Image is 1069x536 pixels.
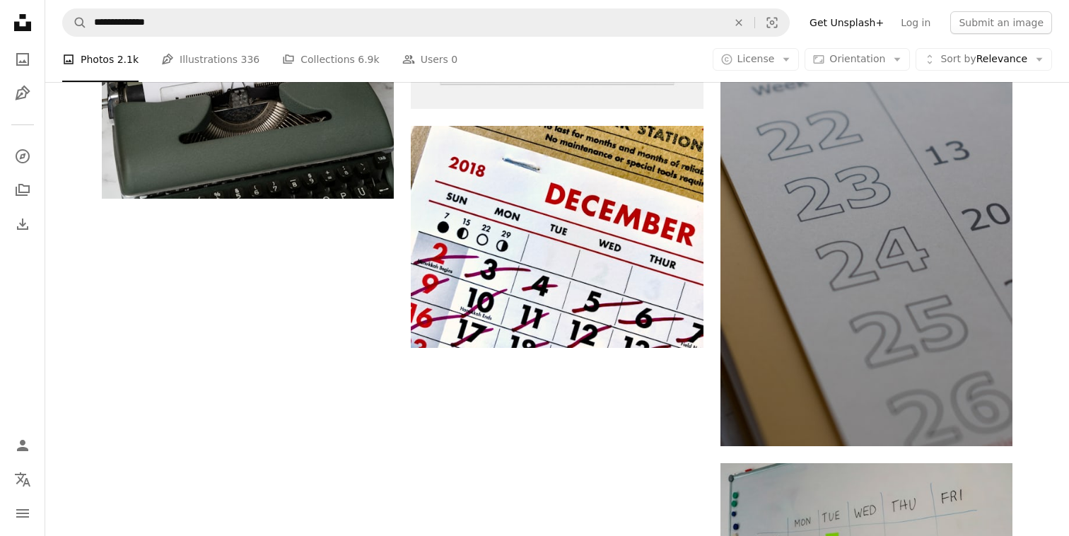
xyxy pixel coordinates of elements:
a: Explore [8,142,37,170]
img: 2018 December calendar with crossout marks [411,126,703,347]
a: Collections [8,176,37,204]
a: Get Unsplash+ [801,11,892,34]
a: June calendar [720,228,1012,241]
a: Photos [8,45,37,74]
button: Clear [723,9,754,36]
button: Visual search [755,9,789,36]
button: Submit an image [950,11,1052,34]
form: Find visuals sitewide [62,8,790,37]
a: Home — Unsplash [8,8,37,40]
img: a close up of an old fashioned typewriter [102,4,394,198]
a: Log in / Sign up [8,431,37,460]
button: Search Unsplash [63,9,87,36]
button: Sort byRelevance [916,48,1052,71]
button: Language [8,465,37,494]
span: 336 [241,52,260,67]
span: 6.9k [358,52,379,67]
button: Orientation [805,48,910,71]
span: 0 [451,52,457,67]
a: Download History [8,210,37,238]
a: Log in [892,11,939,34]
span: License [737,53,775,64]
button: Menu [8,499,37,528]
img: June calendar [720,23,1012,447]
a: Illustrations [8,79,37,107]
a: Collections 6.9k [282,37,379,82]
a: 2018 December calendar with crossout marks [411,230,703,243]
a: Illustrations 336 [161,37,259,82]
a: Users 0 [402,37,458,82]
span: Orientation [829,53,885,64]
span: Relevance [940,52,1027,66]
button: License [713,48,800,71]
a: a close up of an old fashioned typewriter [102,95,394,107]
span: Sort by [940,53,976,64]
